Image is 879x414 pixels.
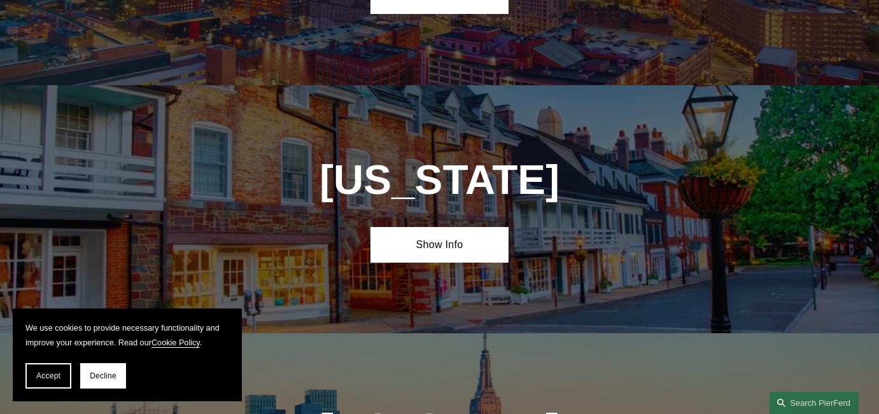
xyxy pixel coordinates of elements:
[80,363,126,389] button: Decline
[90,371,116,380] span: Decline
[25,321,229,350] p: We use cookies to provide necessary functionality and improve your experience. Read our .
[25,363,71,389] button: Accept
[267,156,612,204] h1: [US_STATE]
[151,338,200,347] a: Cookie Policy
[370,227,508,263] a: Show Info
[36,371,60,380] span: Accept
[13,308,242,401] section: Cookie banner
[770,392,859,414] a: Search this site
